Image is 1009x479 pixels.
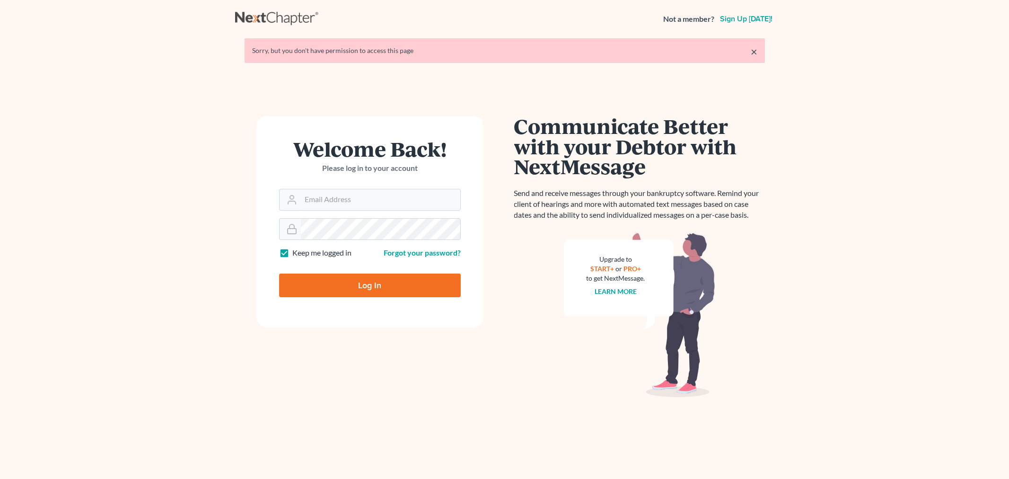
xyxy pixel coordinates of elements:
div: to get NextMessage. [587,274,645,283]
a: × [751,46,757,57]
h1: Welcome Back! [279,139,461,159]
a: Learn more [595,287,637,295]
strong: Not a member? [663,14,714,25]
div: Upgrade to [587,255,645,264]
span: or [615,265,622,273]
a: PRO+ [623,265,641,273]
input: Email Address [301,189,460,210]
label: Keep me logged in [292,248,351,258]
h1: Communicate Better with your Debtor with NextMessage [514,116,765,177]
div: Sorry, but you don't have permission to access this page [252,46,757,55]
p: Please log in to your account [279,163,461,174]
img: nextmessage_bg-59042aed3d76b12b5cd301f8e5b87938c9018125f34e5fa2b7a6b67550977c72.svg [564,232,715,398]
a: Forgot your password? [384,248,461,257]
input: Log In [279,274,461,297]
a: START+ [590,265,614,273]
a: Sign up [DATE]! [718,15,774,23]
p: Send and receive messages through your bankruptcy software. Remind your client of hearings and mo... [514,188,765,221]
